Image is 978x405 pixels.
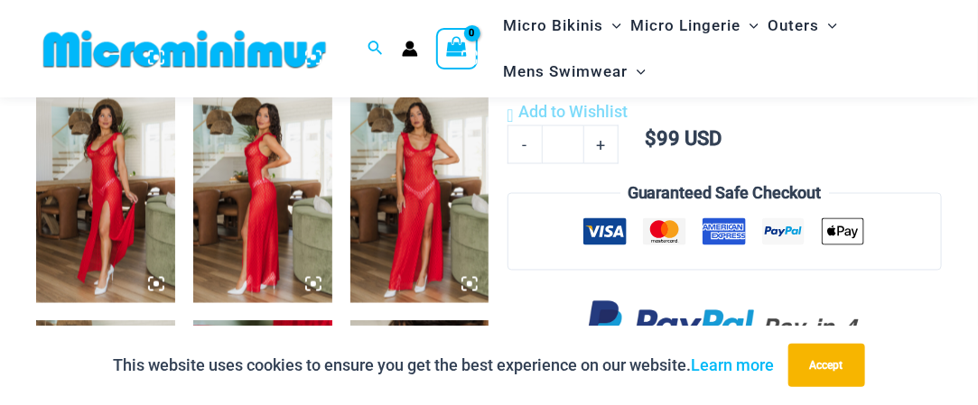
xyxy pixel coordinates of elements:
img: Sometimes Red 587 Dress [193,95,332,303]
a: Learn more [692,355,775,374]
span: Menu Toggle [628,49,646,95]
a: OutersMenu ToggleMenu Toggle [763,3,842,49]
span: Micro Bikinis [503,3,603,49]
a: Account icon link [402,41,418,57]
span: Mens Swimwear [503,49,628,95]
span: Outers [768,3,819,49]
img: Sometimes Red 587 Dress [36,95,175,303]
a: - [508,125,542,163]
button: Accept [788,344,865,387]
img: Sometimes Red 587 Dress [350,95,489,303]
legend: Guaranteed Safe Checkout [620,180,829,207]
a: Micro LingerieMenu ToggleMenu Toggle [626,3,763,49]
span: $ [645,127,657,150]
a: Micro BikinisMenu ToggleMenu Toggle [498,3,626,49]
a: + [584,125,619,163]
bdi: 99 USD [645,127,722,150]
span: Menu Toggle [740,3,759,49]
p: This website uses cookies to ensure you get the best experience on our website. [114,352,775,379]
img: MM SHOP LOGO FLAT [36,29,333,69]
input: Product quantity [542,125,584,163]
span: Menu Toggle [819,3,837,49]
a: View Shopping Cart, empty [436,28,478,69]
a: Mens SwimwearMenu ToggleMenu Toggle [498,49,650,95]
span: Add to Wishlist [518,102,628,121]
a: Add to Wishlist [508,98,628,125]
span: Menu Toggle [603,3,621,49]
a: Search icon link [368,38,384,60]
span: Micro Lingerie [630,3,740,49]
